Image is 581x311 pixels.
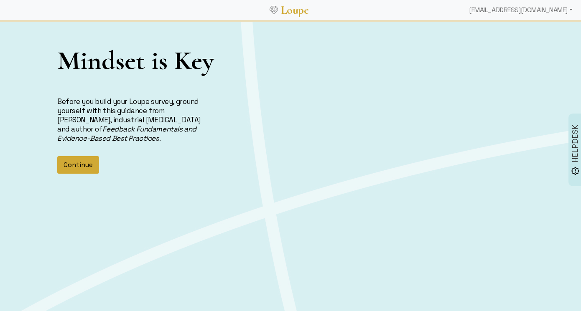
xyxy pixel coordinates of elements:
[57,97,203,143] p: Before you build your Loupe survey, ground yourself with this guidance from [PERSON_NAME], indust...
[278,3,311,18] a: Loupe
[57,44,514,77] h1: Mindset is Key
[270,6,278,14] img: Loupe Logo
[571,166,580,175] img: brightness_alert_FILL0_wght500_GRAD0_ops.svg
[57,156,99,174] button: Continue
[466,2,576,18] div: [EMAIL_ADDRESS][DOMAIN_NAME]
[57,124,196,143] em: Feedback Fundamentals and Evidence-Based Best Practices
